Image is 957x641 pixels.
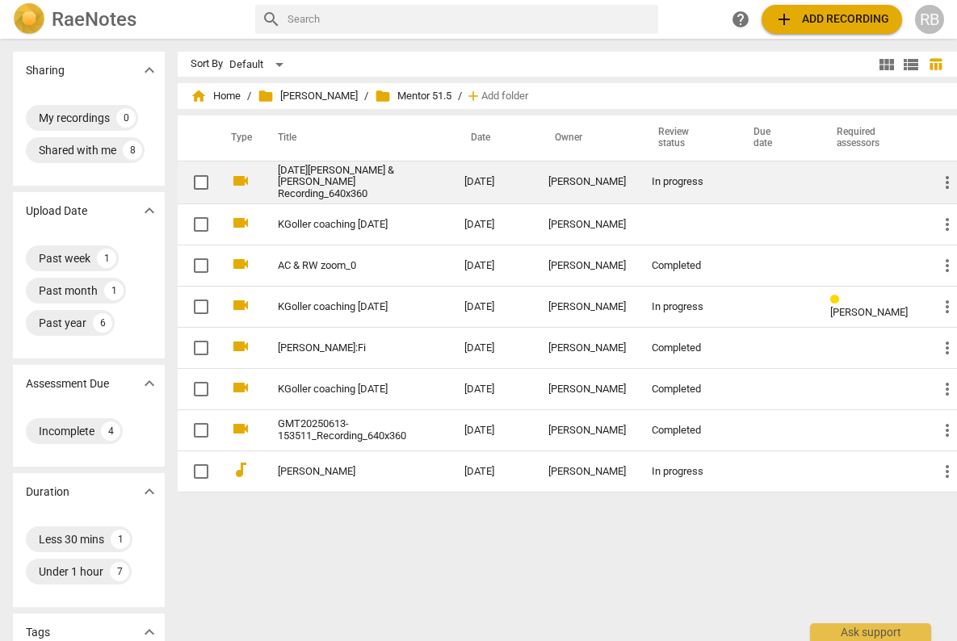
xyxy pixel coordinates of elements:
[258,115,451,161] th: Title
[26,203,87,220] p: Upload Date
[938,421,957,440] span: more_vert
[451,410,535,451] td: [DATE]
[548,301,626,313] div: [PERSON_NAME]
[938,338,957,358] span: more_vert
[26,62,65,79] p: Sharing
[901,55,921,74] span: view_list
[375,88,451,104] span: Mentor 51.5
[877,55,896,74] span: view_module
[278,466,406,478] a: [PERSON_NAME]
[191,58,223,70] div: Sort By
[548,260,626,272] div: [PERSON_NAME]
[938,379,957,399] span: more_vert
[218,115,258,161] th: Type
[458,90,462,103] span: /
[258,88,274,104] span: folder
[451,204,535,245] td: [DATE]
[810,623,931,641] div: Ask support
[278,301,406,313] a: KGoller coaching [DATE]
[451,115,535,161] th: Date
[231,337,250,356] span: videocam
[278,260,406,272] a: AC & RW zoom_0
[231,419,250,438] span: videocam
[39,531,104,547] div: Less 30 mins
[26,624,50,641] p: Tags
[548,219,626,231] div: [PERSON_NAME]
[111,530,130,549] div: 1
[375,88,391,104] span: folder
[451,287,535,328] td: [DATE]
[137,199,162,223] button: Show more
[938,215,957,234] span: more_vert
[26,375,109,392] p: Assessment Due
[652,466,721,478] div: In progress
[231,254,250,274] span: videocam
[104,281,124,300] div: 1
[262,10,281,29] span: search
[231,378,250,397] span: videocam
[39,315,86,331] div: Past year
[364,90,368,103] span: /
[137,371,162,396] button: Show more
[123,140,142,160] div: 8
[231,460,250,480] span: audiotrack
[535,115,639,161] th: Owner
[451,245,535,287] td: [DATE]
[97,249,116,268] div: 1
[191,88,207,104] span: home
[52,8,136,31] h2: RaeNotes
[231,213,250,233] span: videocam
[278,165,406,201] a: [DATE][PERSON_NAME] & [PERSON_NAME] Recording_640x360
[481,90,528,103] span: Add folder
[938,256,957,275] span: more_vert
[116,108,136,128] div: 0
[548,176,626,188] div: [PERSON_NAME]
[39,423,94,439] div: Incomplete
[451,161,535,204] td: [DATE]
[278,383,406,396] a: KGoller coaching [DATE]
[39,283,98,299] div: Past month
[140,482,159,501] span: expand_more
[915,5,944,34] button: RB
[548,466,626,478] div: [PERSON_NAME]
[652,425,721,437] div: Completed
[774,10,889,29] span: Add recording
[229,52,289,78] div: Default
[923,52,947,77] button: Table view
[465,88,481,104] span: add
[734,115,817,161] th: Due date
[137,480,162,504] button: Show more
[652,301,721,313] div: In progress
[830,306,908,318] span: [PERSON_NAME]
[451,369,535,410] td: [DATE]
[231,171,250,191] span: videocam
[938,462,957,481] span: more_vert
[278,342,406,354] a: [PERSON_NAME]:Fi
[938,173,957,192] span: more_vert
[875,52,899,77] button: Tile view
[101,421,120,441] div: 4
[231,295,250,315] span: videocam
[652,260,721,272] div: Completed
[258,88,358,104] span: [PERSON_NAME]
[39,110,110,126] div: My recordings
[110,562,129,581] div: 7
[762,5,902,34] button: Upload
[39,563,103,580] div: Under 1 hour
[451,328,535,369] td: [DATE]
[817,115,925,161] th: Required assessors
[548,425,626,437] div: [PERSON_NAME]
[191,88,241,104] span: Home
[652,383,721,396] div: Completed
[13,3,45,36] img: Logo
[548,383,626,396] div: [PERSON_NAME]
[39,250,90,266] div: Past week
[830,294,846,306] span: Review status: in progress
[137,58,162,82] button: Show more
[639,115,734,161] th: Review status
[288,6,652,32] input: Search
[93,313,112,333] div: 6
[451,451,535,492] td: [DATE]
[726,5,755,34] a: Help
